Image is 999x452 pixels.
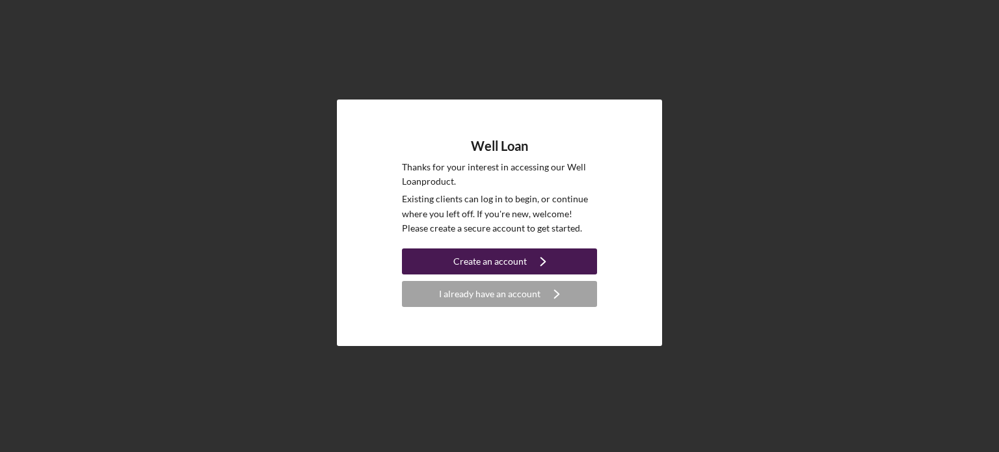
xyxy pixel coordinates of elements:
div: Create an account [453,248,527,274]
div: I already have an account [439,281,540,307]
p: Thanks for your interest in accessing our Well Loan product. [402,160,597,189]
p: Existing clients can log in to begin, or continue where you left off. If you're new, welcome! Ple... [402,192,597,235]
button: Create an account [402,248,597,274]
a: Create an account [402,248,597,278]
button: I already have an account [402,281,597,307]
h4: Well Loan [471,139,528,153]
